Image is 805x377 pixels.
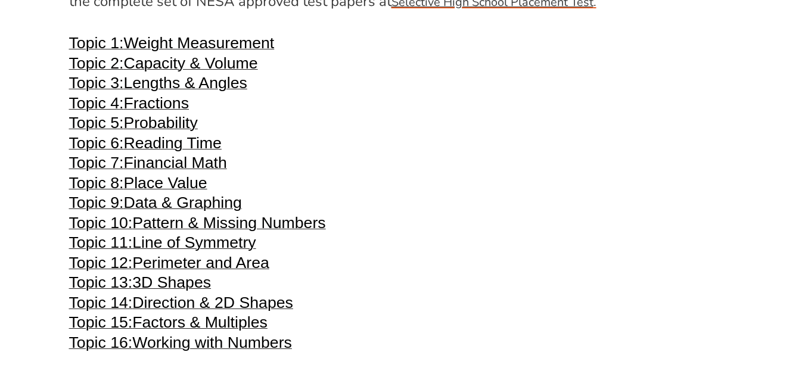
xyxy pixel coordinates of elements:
[69,174,124,192] span: Topic 8:
[132,214,325,232] span: Pattern & Missing Numbers
[69,79,247,91] a: Topic 3:Lengths & Angles
[69,239,256,251] a: Topic 11:Line of Symmetry
[69,159,227,171] a: Topic 7:Financial Math
[69,74,124,92] span: Topic 3:
[132,254,269,272] span: Perimeter and Area
[69,233,133,251] span: Topic 11:
[69,339,292,351] a: Topic 16:Working with Numbers
[69,39,275,51] a: Topic 1:Weight Measurement
[123,114,197,132] span: Probability
[123,154,226,172] span: Financial Math
[69,139,222,151] a: Topic 6:Reading Time
[69,319,268,331] a: Topic 15:Factors & Multiples
[123,74,247,92] span: Lengths & Angles
[69,299,293,311] a: Topic 14:Direction & 2D Shapes
[69,199,242,211] a: Topic 9:Data & Graphing
[69,94,124,112] span: Topic 4:
[123,174,207,192] span: Place Value
[69,313,133,331] span: Topic 15:
[69,99,189,111] a: Topic 4:Fractions
[69,254,133,272] span: Topic 12:
[69,134,124,152] span: Topic 6:
[132,233,256,251] span: Line of Symmetry
[132,273,211,291] span: 3D Shapes
[69,279,212,291] a: Topic 13:3D Shapes
[69,34,124,52] span: Topic 1:
[123,194,242,211] span: Data & Graphing
[69,194,124,211] span: Topic 9:
[69,214,133,232] span: Topic 10:
[69,60,258,71] a: Topic 2:Capacity & Volume
[69,219,326,231] a: Topic 10:Pattern & Missing Numbers
[123,54,257,72] span: Capacity & Volume
[132,294,293,311] span: Direction & 2D Shapes
[69,154,124,172] span: Topic 7:
[69,334,133,351] span: Topic 16:
[123,34,274,52] span: Weight Measurement
[607,242,805,377] iframe: Chat Widget
[123,134,221,152] span: Reading Time
[69,294,133,311] span: Topic 14:
[132,313,268,331] span: Factors & Multiples
[123,94,189,112] span: Fractions
[69,273,133,291] span: Topic 13:
[69,114,124,132] span: Topic 5:
[69,259,269,271] a: Topic 12:Perimeter and Area
[69,54,124,72] span: Topic 2:
[69,179,207,191] a: Topic 8:Place Value
[69,119,198,131] a: Topic 5:Probability
[132,334,292,351] span: Working with Numbers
